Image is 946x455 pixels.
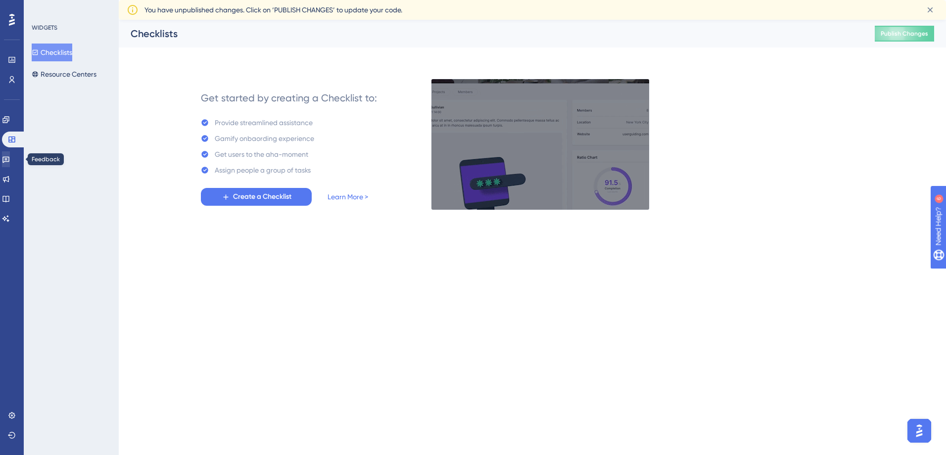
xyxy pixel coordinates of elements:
button: Publish Changes [875,26,934,42]
iframe: UserGuiding AI Assistant Launcher [904,416,934,446]
div: Assign people a group of tasks [215,164,311,176]
button: Checklists [32,44,72,61]
img: e28e67207451d1beac2d0b01ddd05b56.gif [431,79,650,210]
div: WIDGETS [32,24,57,32]
div: Get started by creating a Checklist to: [201,91,377,105]
div: Get users to the aha-moment [215,148,308,160]
span: You have unpublished changes. Click on ‘PUBLISH CHANGES’ to update your code. [144,4,402,16]
button: Resource Centers [32,65,96,83]
button: Create a Checklist [201,188,312,206]
a: Learn More > [328,191,368,203]
span: Create a Checklist [233,191,291,203]
div: Gamify onbaording experience [215,133,314,144]
div: 6 [69,5,72,13]
span: Publish Changes [881,30,928,38]
div: Checklists [131,27,850,41]
div: Provide streamlined assistance [215,117,313,129]
span: Need Help? [23,2,62,14]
